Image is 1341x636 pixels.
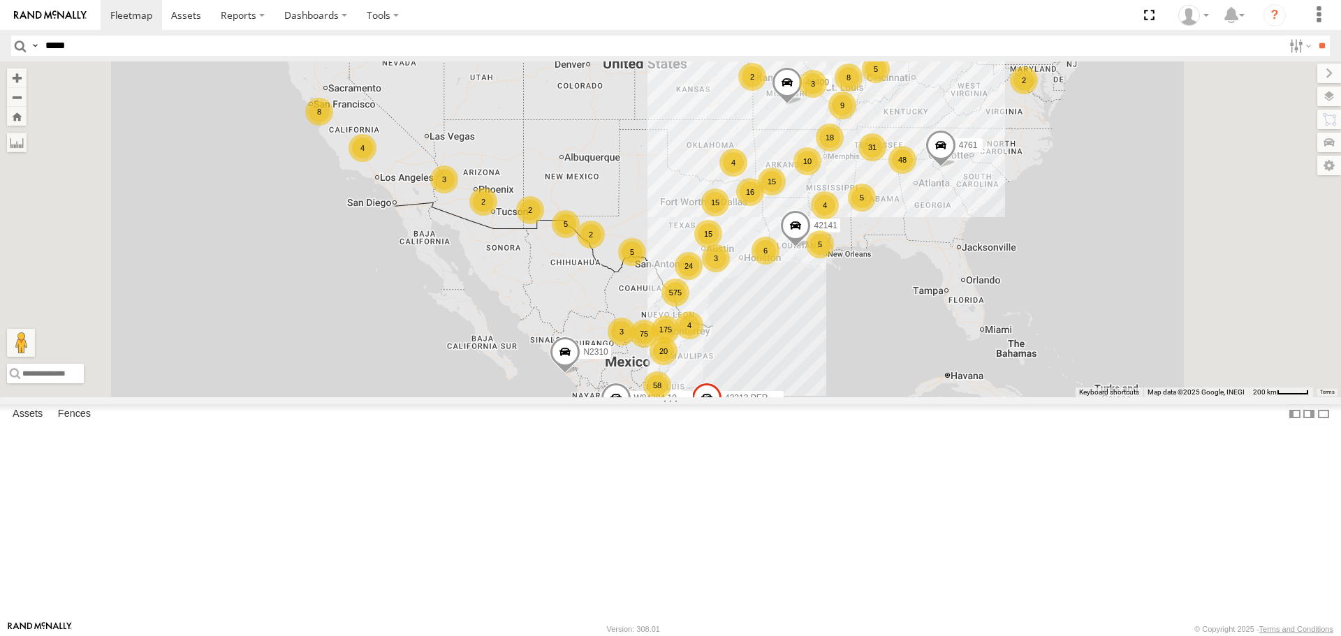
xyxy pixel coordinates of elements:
div: 4 [811,191,839,219]
div: 3 [608,318,636,346]
div: 175 [652,316,680,343]
button: Zoom out [7,87,27,107]
div: 8 [305,98,333,126]
div: 6 [752,237,779,265]
span: 40400 [805,77,828,87]
div: 2 [738,63,766,91]
div: 5 [848,184,876,212]
button: Keyboard shortcuts [1079,387,1139,397]
a: Terms (opens in new tab) [1320,389,1335,394]
div: 2 [577,221,605,249]
label: Assets [6,405,50,424]
div: 16 [736,178,764,206]
button: Zoom Home [7,107,27,126]
label: Map Settings [1317,156,1341,175]
div: 5 [618,238,646,266]
div: 5 [862,55,890,83]
div: 10 [793,147,821,175]
span: W84384 102025 [634,393,696,403]
div: 5 [806,230,834,258]
div: 20 [650,337,677,365]
div: 575 [661,279,689,306]
div: 15 [758,168,786,195]
div: 58 [643,371,671,399]
div: 8 [835,64,863,91]
label: Measure [7,133,27,152]
div: © Copyright 2025 - [1194,625,1333,633]
button: Zoom in [7,68,27,87]
div: 4 [719,149,747,177]
label: Fences [51,405,98,424]
span: 42141 [814,221,837,231]
label: Dock Summary Table to the Right [1302,404,1316,424]
div: 3 [799,70,827,98]
a: Visit our Website [8,622,72,636]
div: 15 [694,220,722,248]
div: Version: 308.01 [607,625,660,633]
div: 2 [1010,66,1038,94]
label: Dock Summary Table to the Left [1288,404,1302,424]
span: N2310 [583,348,608,357]
span: 200 km [1253,388,1277,396]
div: Caseta Laredo TX [1173,5,1214,26]
i: ? [1263,4,1286,27]
div: 48 [888,146,916,174]
a: Terms and Conditions [1259,625,1333,633]
span: 4761 [959,141,978,151]
div: 2 [469,188,497,216]
div: 75 [630,320,658,348]
div: 4 [675,311,703,339]
span: Map data ©2025 Google, INEGI [1148,388,1245,396]
button: Map Scale: 200 km per 42 pixels [1249,387,1313,397]
label: Search Query [29,36,41,56]
div: 3 [702,244,730,272]
label: Search Filter Options [1284,36,1314,56]
div: 9 [828,91,856,119]
img: rand-logo.svg [14,10,87,20]
div: 4 [349,134,376,162]
div: 24 [675,252,703,280]
button: Drag Pegman onto the map to open Street View [7,329,35,357]
div: 3 [430,165,458,193]
div: 2 [516,196,544,224]
div: 15 [701,188,729,216]
div: 31 [858,133,886,161]
span: 42313 PERDIDO 102025 [725,393,819,403]
div: 18 [816,124,844,151]
label: Hide Summary Table [1317,404,1331,424]
div: 5 [552,210,580,238]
